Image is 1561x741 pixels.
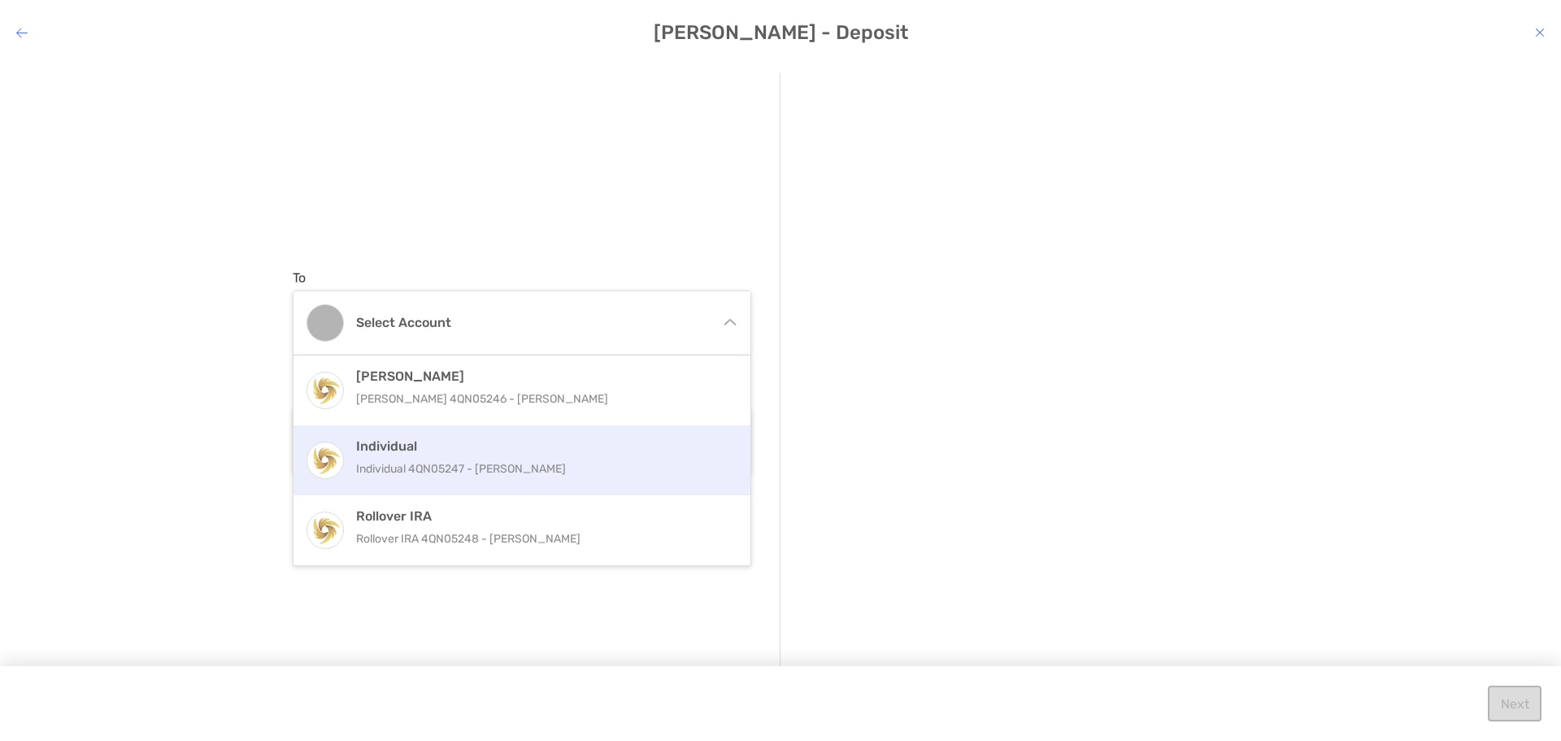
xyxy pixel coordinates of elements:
[307,373,343,408] img: Roth IRA
[356,315,707,330] h4: Select account
[293,270,306,286] label: To
[307,512,343,547] img: Rollover IRA
[356,389,723,409] p: [PERSON_NAME] 4QN05246 - [PERSON_NAME]
[356,368,723,384] h4: [PERSON_NAME]
[356,438,723,454] h4: Individual
[356,459,723,479] p: Individual 4QN05247 - [PERSON_NAME]
[356,529,723,549] p: Rollover IRA 4QN05248 - [PERSON_NAME]
[356,508,723,524] h4: Rollover IRA
[307,442,343,477] img: Individual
